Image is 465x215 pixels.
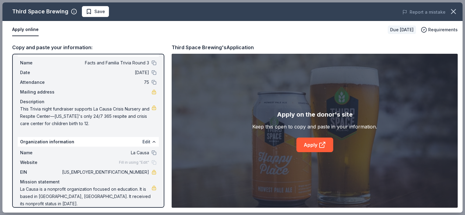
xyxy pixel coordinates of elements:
span: EIN [20,169,61,176]
span: Attendance [20,79,61,86]
span: La Causa [61,149,149,156]
span: Facts and Familia Trivia Round 3 [61,59,149,67]
span: Name [20,149,61,156]
span: Requirements [428,26,458,33]
button: Requirements [421,26,458,33]
span: [US_EMPLOYER_IDENTIFICATION_NUMBER] [61,169,149,176]
span: 75 [61,79,149,86]
button: Report a mistake [402,9,446,16]
div: Mission statement [20,178,156,186]
div: Copy and paste your information: [12,43,164,51]
span: La Causa is a nonprofit organization focused on education. It is based in [GEOGRAPHIC_DATA], [GEO... [20,186,152,207]
div: Organization information [18,137,159,147]
div: Apply on the donor's site [277,110,353,119]
span: [DATE] [61,69,149,76]
div: Keep this open to copy and paste in your information. [252,123,377,130]
button: Apply online [12,23,39,36]
span: Name [20,59,61,67]
span: Date [20,69,61,76]
span: Fill in using "Edit" [119,160,149,165]
div: Third Space Brewing's Application [172,43,254,51]
a: Apply [296,138,333,152]
span: Website [20,159,61,166]
div: Description [20,98,156,105]
button: Edit [142,138,150,145]
span: Mailing address [20,88,61,96]
span: This Trivia night fundraiser supports La Causa Crisis Nursery and Respite Center—[US_STATE]'s onl... [20,105,152,127]
div: Third Space Brewing [12,7,68,16]
span: Save [94,8,105,15]
div: Due [DATE] [388,26,416,34]
button: Save [82,6,109,17]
